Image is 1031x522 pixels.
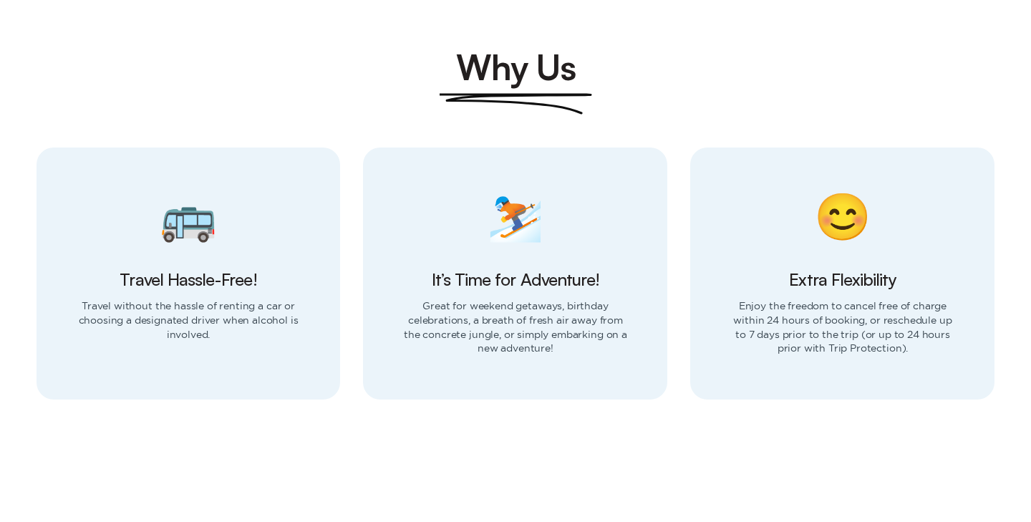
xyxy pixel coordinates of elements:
div: 😊 [814,193,871,239]
p: Great for weekend getaways, birthday celebrations, a breath of fresh air away from the concrete j... [363,299,667,395]
div: 🚌 [160,193,217,239]
div: ⛷️ [487,193,544,239]
h3: Extra Flexibility [789,268,896,291]
h3: It’s Time for Adventure! [432,268,600,291]
h3: Travel Hassle-Free! [120,268,256,291]
span: Why Us [456,46,575,89]
p: Travel without the hassle of renting a car or choosing a designated driver when alcohol is involved. [37,299,341,382]
p: Enjoy the freedom to cancel free of charge within 24 hours of booking, or reschedule up to 7 days... [690,299,994,395]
